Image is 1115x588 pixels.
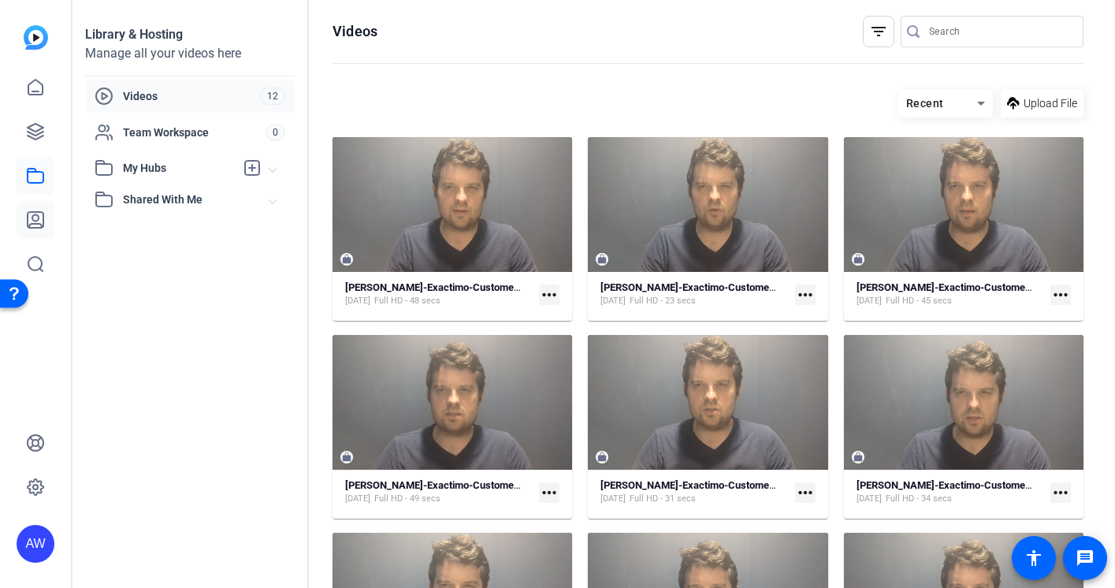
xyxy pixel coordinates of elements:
mat-expansion-panel-header: Shared With Me [85,184,295,215]
mat-icon: more_horiz [1050,482,1071,503]
span: 12 [260,87,285,105]
span: Full HD - 48 secs [374,295,440,307]
a: [PERSON_NAME]-Exactimo-Customer-Testimonial-2025-09-08-13_19_35[DATE]Full HD - 23 secs [600,281,788,307]
span: Team Workspace [123,125,266,140]
span: [DATE] [857,493,882,505]
a: [PERSON_NAME]-Exactimo-Customer-Testimonial-2025-09-08-13_22_01[DATE]Full HD - 48 secs [345,281,533,307]
mat-icon: more_horiz [795,285,816,305]
span: Full HD - 23 secs [630,295,696,307]
mat-expansion-panel-header: My Hubs [85,152,295,184]
span: Videos [123,88,260,104]
mat-icon: more_horiz [1050,285,1071,305]
mat-icon: more_horiz [539,482,559,503]
span: Upload File [1024,95,1077,112]
input: Search [929,22,1071,41]
span: Full HD - 49 secs [374,493,440,505]
div: Manage all your videos here [85,44,295,63]
span: [DATE] [600,295,626,307]
mat-icon: more_horiz [539,285,559,305]
strong: [PERSON_NAME]-Exactimo-Customer-Testimonial-2025-09-08-13_25_30 [600,479,931,491]
mat-icon: more_horiz [795,482,816,503]
span: 0 [266,124,285,141]
div: AW [17,525,54,563]
span: Shared With Me [123,192,269,208]
strong: [PERSON_NAME]-Exactimo-Customer-Testimonial-2025-09-08-13_22_01 [345,281,676,293]
span: My Hubs [123,160,235,177]
span: [DATE] [600,493,626,505]
button: Upload File [1001,89,1083,117]
div: Library & Hosting [85,25,295,44]
span: Recent [906,97,944,110]
mat-icon: accessibility [1024,549,1043,568]
a: [PERSON_NAME]-Exactimo-Customer-Testimonial-2025-09-08-13_30_34[DATE]Full HD - 34 secs [857,479,1044,505]
span: Full HD - 31 secs [630,493,696,505]
strong: [PERSON_NAME]-Exactimo-Customer-Testimonial-2025-09-08-13_19_35 [600,281,931,293]
h1: Videos [333,22,377,41]
a: [PERSON_NAME]-Exactimo-Customer-Testimonial-2025-09-08-13_25_30[DATE]Full HD - 31 secs [600,479,788,505]
span: [DATE] [345,493,370,505]
a: [PERSON_NAME]-Exactimo-Customer-Testimonial-2025-09-08-13_23_02[DATE]Full HD - 45 secs [857,281,1044,307]
span: Full HD - 34 secs [886,493,952,505]
strong: [PERSON_NAME]-Exactimo-Customer-Testimonial-2025-09-08-13_28_49 [345,479,676,491]
img: blue-gradient.svg [24,25,48,50]
span: [DATE] [345,295,370,307]
mat-icon: filter_list [869,22,888,41]
span: Full HD - 45 secs [886,295,952,307]
mat-icon: message [1076,549,1095,568]
a: [PERSON_NAME]-Exactimo-Customer-Testimonial-2025-09-08-13_28_49[DATE]Full HD - 49 secs [345,479,533,505]
span: [DATE] [857,295,882,307]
